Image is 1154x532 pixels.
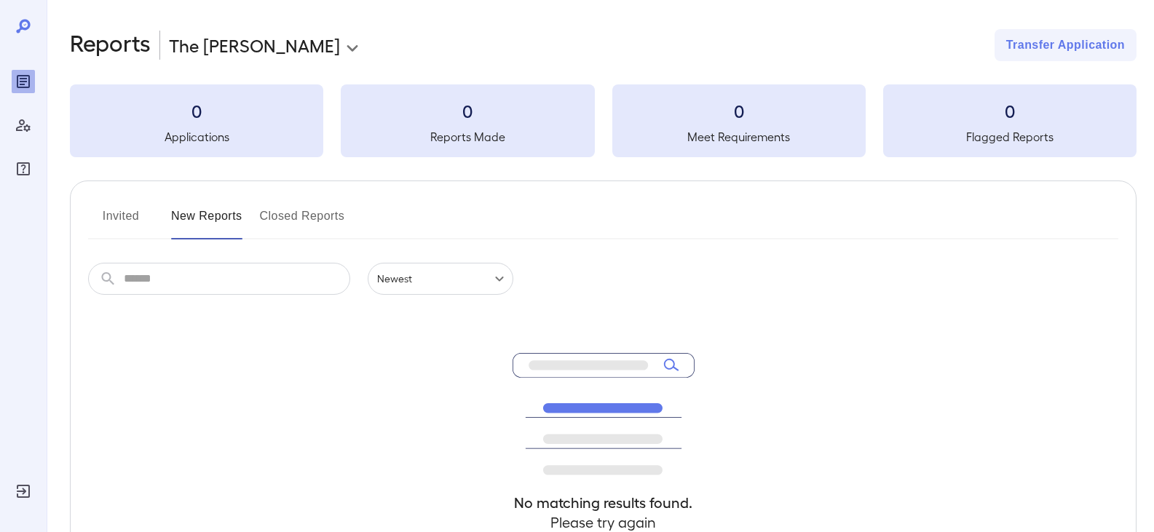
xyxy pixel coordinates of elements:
div: Manage Users [12,114,35,137]
h5: Meet Requirements [612,128,866,146]
h2: Reports [70,29,151,61]
button: Transfer Application [995,29,1137,61]
div: Reports [12,70,35,93]
button: Closed Reports [260,205,345,239]
summary: 0Applications0Reports Made0Meet Requirements0Flagged Reports [70,84,1137,157]
button: New Reports [171,205,242,239]
h5: Reports Made [341,128,594,146]
h4: No matching results found. [513,493,695,512]
button: Invited [88,205,154,239]
h3: 0 [70,99,323,122]
h3: 0 [612,99,866,122]
div: Newest [368,263,513,295]
h3: 0 [341,99,594,122]
h3: 0 [883,99,1137,122]
h5: Applications [70,128,323,146]
p: The [PERSON_NAME] [169,33,340,57]
div: Log Out [12,480,35,503]
div: FAQ [12,157,35,180]
h5: Flagged Reports [883,128,1137,146]
h4: Please try again [513,512,695,532]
